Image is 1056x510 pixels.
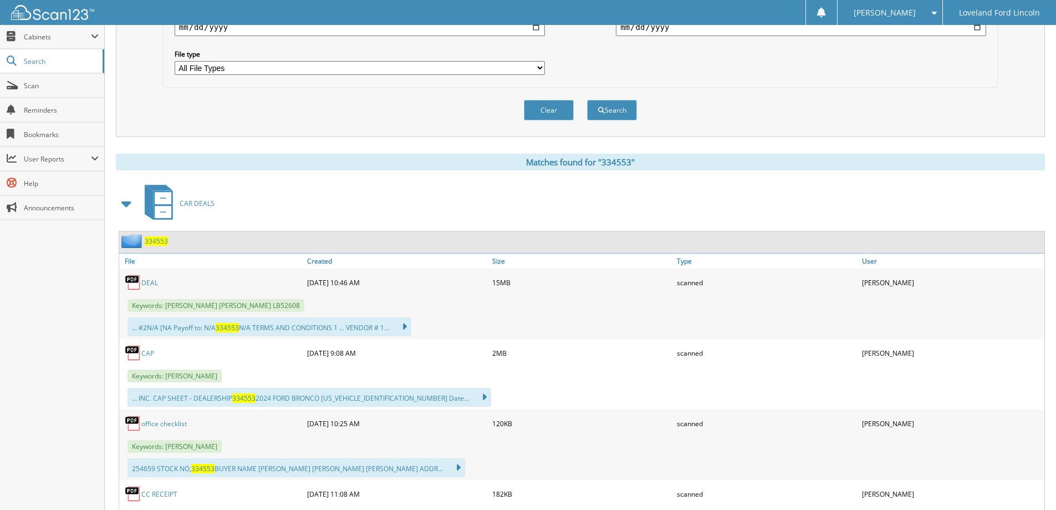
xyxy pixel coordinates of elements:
[859,271,1044,294] div: [PERSON_NAME]
[674,412,859,435] div: scanned
[304,483,489,505] div: [DATE] 11:08 AM
[127,299,304,312] span: Keywords: [PERSON_NAME] [PERSON_NAME] LB52608
[116,154,1045,170] div: Matches found for "334553"
[859,483,1044,505] div: [PERSON_NAME]
[674,342,859,364] div: scanned
[141,349,154,358] a: CAP
[232,393,256,403] span: 334553
[489,412,675,435] div: 120KB
[304,254,489,269] a: Created
[304,271,489,294] div: [DATE] 10:46 AM
[24,154,91,164] span: User Reports
[127,317,411,336] div: ... #2N/A [NA Payoff to: N/A N/A TERMS AND CONDITIONS 1 ... VENDOR # 1...
[180,199,215,208] span: CAR DEALS
[127,440,222,453] span: Keywords: [PERSON_NAME]
[24,203,99,213] span: Announcements
[125,415,141,432] img: PDF.png
[24,57,97,66] span: Search
[141,419,187,428] a: office checklist
[141,489,177,499] a: CC RECEIPT
[489,271,675,294] div: 15MB
[859,254,1044,269] a: User
[138,181,215,225] a: CAR DEALS
[24,81,99,90] span: Scan
[125,274,141,291] img: PDF.png
[489,342,675,364] div: 2MB
[125,345,141,361] img: PDF.png
[24,130,99,139] span: Bookmarks
[175,49,545,59] label: File type
[141,278,158,287] a: DEAL
[616,18,986,36] input: end
[674,254,859,269] a: Type
[524,100,574,120] button: Clear
[119,254,304,269] a: File
[1001,457,1056,510] iframe: Chat Widget
[127,370,222,382] span: Keywords: [PERSON_NAME]
[304,412,489,435] div: [DATE] 10:25 AM
[489,254,675,269] a: Size
[24,105,99,115] span: Reminders
[587,100,637,120] button: Search
[859,412,1044,435] div: [PERSON_NAME]
[674,483,859,505] div: scanned
[859,342,1044,364] div: [PERSON_NAME]
[216,323,239,332] span: 334553
[489,483,675,505] div: 182KB
[854,9,916,16] span: [PERSON_NAME]
[674,271,859,294] div: scanned
[175,18,545,36] input: start
[191,464,215,473] span: 334553
[127,388,491,407] div: ... INC. CAP SHEET - DEALERSHIP 2024 FORD BRONCO [US_VEHICLE_IDENTIFICATION_NUMBER] Date...
[11,5,94,20] img: scan123-logo-white.svg
[127,458,465,477] div: 254659 STOCK NO, BUYER NAME [PERSON_NAME] [PERSON_NAME] [PERSON_NAME] ADDR...
[125,486,141,502] img: PDF.png
[145,236,168,246] a: 334553
[24,179,99,188] span: Help
[121,234,145,248] img: folder2.png
[304,342,489,364] div: [DATE] 9:08 AM
[24,32,91,42] span: Cabinets
[959,9,1040,16] span: Loveland Ford Lincoln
